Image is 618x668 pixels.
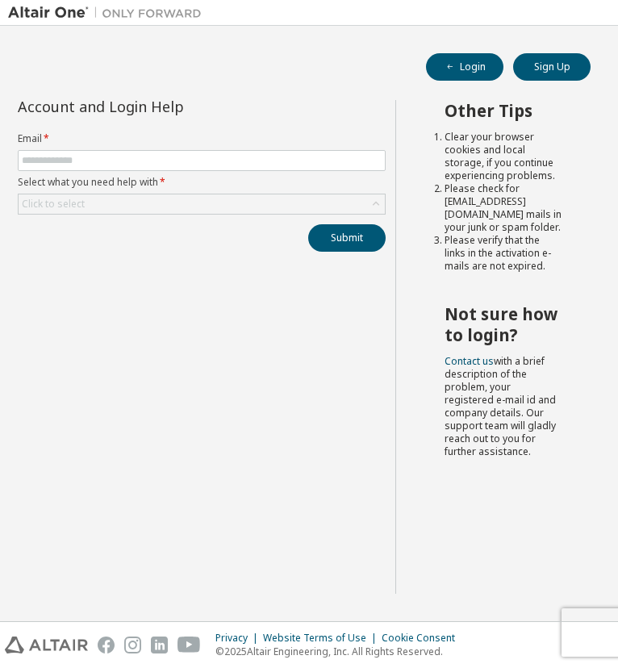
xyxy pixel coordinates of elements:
[445,100,562,121] h2: Other Tips
[19,194,385,214] div: Click to select
[445,234,562,273] li: Please verify that the links in the activation e-mails are not expired.
[445,131,562,182] li: Clear your browser cookies and local storage, if you continue experiencing problems.
[151,637,168,653] img: linkedin.svg
[426,53,503,81] button: Login
[308,224,386,252] button: Submit
[445,354,494,368] a: Contact us
[8,5,210,21] img: Altair One
[18,176,386,189] label: Select what you need help with
[5,637,88,653] img: altair_logo.svg
[124,637,141,653] img: instagram.svg
[445,182,562,234] li: Please check for [EMAIL_ADDRESS][DOMAIN_NAME] mails in your junk or spam folder.
[18,100,312,113] div: Account and Login Help
[513,53,591,81] button: Sign Up
[98,637,115,653] img: facebook.svg
[382,632,465,645] div: Cookie Consent
[445,354,556,458] span: with a brief description of the problem, your registered e-mail id and company details. Our suppo...
[215,645,465,658] p: © 2025 Altair Engineering, Inc. All Rights Reserved.
[177,637,201,653] img: youtube.svg
[263,632,382,645] div: Website Terms of Use
[18,132,386,145] label: Email
[445,303,562,346] h2: Not sure how to login?
[22,198,85,211] div: Click to select
[215,632,263,645] div: Privacy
